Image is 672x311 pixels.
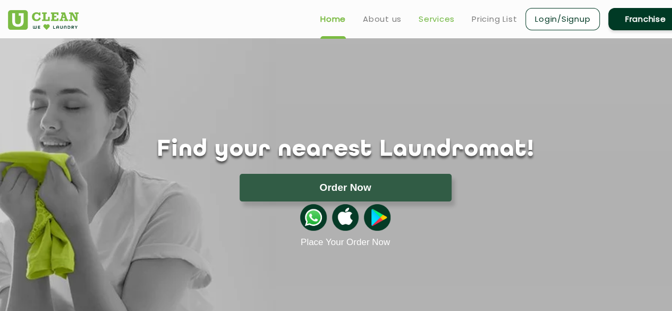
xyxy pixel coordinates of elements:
a: About us [363,13,402,26]
a: Services [419,13,455,26]
img: apple-icon.png [332,204,359,231]
img: whatsappicon.png [300,204,327,231]
img: UClean Laundry and Dry Cleaning [8,10,79,30]
a: Pricing List [472,13,517,26]
button: Order Now [240,174,452,201]
a: Home [320,13,346,26]
a: Login/Signup [525,8,600,30]
img: playstoreicon.png [364,204,390,231]
a: Place Your Order Now [301,237,390,248]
